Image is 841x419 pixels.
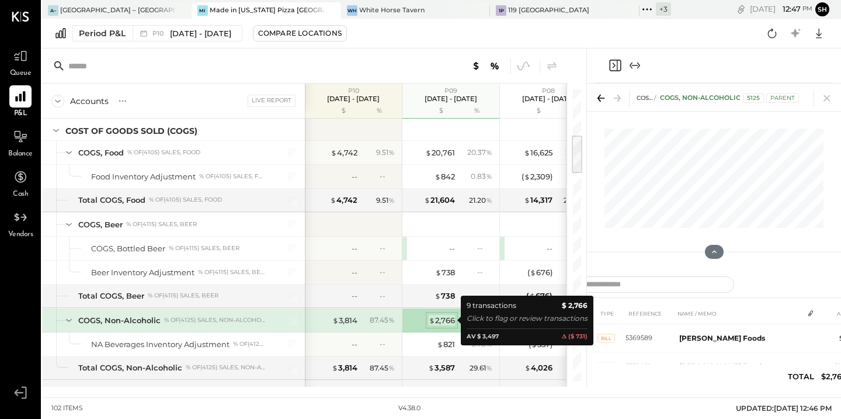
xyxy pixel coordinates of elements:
[531,340,537,349] span: $
[524,148,530,157] span: $
[126,220,197,228] div: % of (4115) Sales, Beer
[524,195,552,206] div: 14,317
[437,340,443,349] span: $
[370,315,395,325] div: 87.45
[625,303,675,324] th: REFERENCE
[8,230,33,240] span: Vendors
[331,386,357,397] div: 8,557
[14,109,27,119] span: P&L
[370,363,395,373] div: 87.45
[169,244,239,252] div: % of (4115) Sales, Beer
[555,106,593,116] div: %
[388,363,395,372] span: %
[424,195,455,206] div: 21,604
[486,363,492,372] span: %
[458,106,496,116] div: %
[435,290,455,302] div: 738
[470,363,492,373] div: 29.61
[148,292,218,300] div: % of (4115) Sales, Beer
[597,303,625,324] th: TYPE
[48,5,58,16] div: A–
[348,86,359,95] span: P10
[625,352,675,380] td: 5372489
[486,171,492,181] span: %
[359,6,425,15] div: White Horse Tavern
[210,6,324,15] div: Made in [US_STATE] Pizza [GEOGRAPHIC_DATA]
[524,172,530,181] span: $
[79,27,126,39] div: Period P&L
[428,362,455,373] div: 3,587
[91,171,196,182] div: Food Inventory Adjustment
[522,171,552,182] div: ( 2,309 )
[736,404,832,413] span: UPDATED: [DATE] 12:46 PM
[486,387,492,396] span: %
[425,95,477,103] p: [DATE] - [DATE]
[198,268,266,276] div: % of (4115) Sales, Beer
[750,4,812,15] div: [DATE]
[628,58,642,72] button: Expand panel (e)
[1,206,40,240] a: Vendors
[408,106,455,116] div: $
[467,387,492,397] div: 20.37
[78,315,161,326] div: COGS, Non-Alcoholic
[331,147,357,158] div: 4,742
[330,195,336,205] span: $
[565,387,590,397] div: 20.32
[1,85,40,119] a: P&L
[78,195,145,206] div: Total COGS, Food
[435,172,441,181] span: $
[388,147,395,157] span: %
[527,267,552,278] div: ( 676 )
[656,2,671,16] div: + 3
[70,95,109,107] div: Accounts
[13,189,28,200] span: Cash
[424,195,430,205] span: $
[423,386,455,397] div: 25,929
[429,315,455,326] div: 2,766
[91,267,194,278] div: Beer Inventory Adjustment
[564,195,590,206] div: 20.40
[164,316,266,324] div: % of (4125) Sales, Non-Alcoholic Beverage
[435,171,455,182] div: 842
[625,380,675,408] td: 5383
[72,25,242,41] button: Period P&L P10[DATE] - [DATE]
[258,28,342,38] div: Compare Locations
[1,126,40,160] a: Balance
[347,5,357,16] div: WH
[327,95,380,103] p: [DATE] - [DATE]
[506,106,552,116] div: $
[469,195,492,206] div: 21.20
[547,243,552,254] div: --
[444,86,457,95] span: P09
[524,147,552,158] div: 16,625
[562,332,588,342] b: 𝚫 ($ 731)
[477,267,492,277] div: --
[530,268,536,277] span: $
[8,149,33,160] span: Balance
[435,267,455,278] div: 738
[562,300,588,311] b: $ 2,766
[380,291,395,301] div: --
[233,340,266,348] div: % of (4125) Sales, Non-Alcoholic Beverage
[197,5,208,16] div: Mi
[152,30,167,37] span: P10
[170,28,231,39] span: [DATE] - [DATE]
[91,243,165,254] div: COGS, Bottled Beer
[735,3,747,15] div: copy link
[360,106,398,116] div: %
[78,290,144,302] div: Total COGS, Beer
[679,362,765,370] b: [PERSON_NAME] Foods
[248,95,296,106] div: Live Report
[467,332,499,342] div: AV $ 3,497
[65,125,197,137] div: COST OF GOODS SOLD (COGS)
[388,315,395,324] span: %
[10,68,32,79] span: Queue
[660,94,799,103] div: COGS, Non-Alcoholic
[380,267,395,277] div: --
[608,58,622,72] button: Close panel
[524,362,552,373] div: 4,026
[376,195,395,206] div: 9.51
[542,86,555,95] span: P08
[65,386,116,397] div: TOTAL COGS
[332,315,357,326] div: 3,814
